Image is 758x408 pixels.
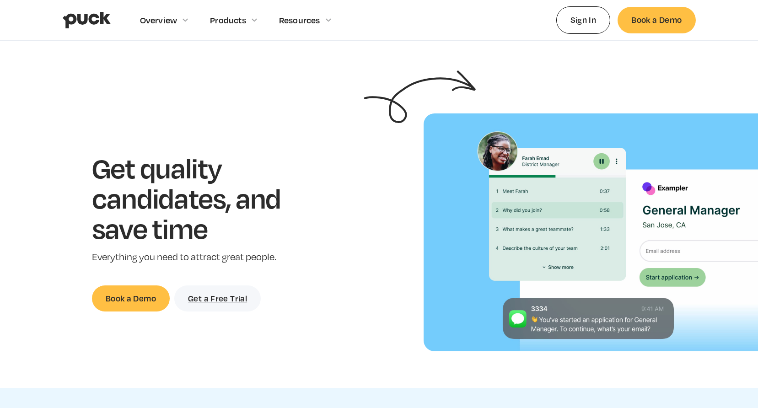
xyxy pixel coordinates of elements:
[174,285,261,311] a: Get a Free Trial
[92,153,309,243] h1: Get quality candidates, and save time
[279,15,320,25] div: Resources
[210,15,246,25] div: Products
[92,251,309,264] p: Everything you need to attract great people.
[92,285,170,311] a: Book a Demo
[556,6,611,33] a: Sign In
[618,7,695,33] a: Book a Demo
[140,15,177,25] div: Overview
